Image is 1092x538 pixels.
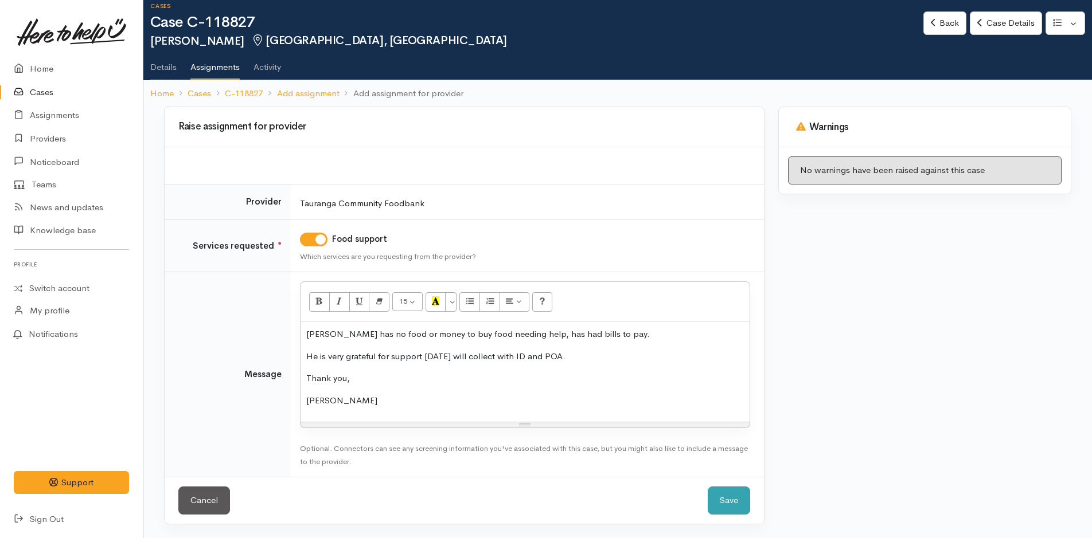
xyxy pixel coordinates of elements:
[278,239,282,247] sup: ●
[788,156,1062,184] div: No warnings have been raised against this case
[225,87,263,100] a: C-118827
[329,292,350,312] button: Italic (CTRL+I)
[793,121,1057,133] h3: Warnings
[165,184,291,220] td: Provider
[150,34,923,48] h2: [PERSON_NAME]
[300,443,748,466] small: Optional. Connectors can see any screening information you've associated with this case, but you ...
[970,11,1042,35] a: Case Details
[150,87,174,100] a: Home
[306,394,744,407] p: [PERSON_NAME]
[14,471,129,494] button: Support
[445,292,457,312] button: More Color
[332,233,387,246] label: Food support
[171,121,757,132] h3: Raise assignment for provider
[500,292,529,312] button: Paragraph
[300,197,750,210] div: Tauranga Community Foodbank
[190,47,240,80] a: Assignments
[532,292,553,312] button: Help
[165,219,291,272] td: Services requested
[923,11,966,35] a: Back
[426,292,446,312] button: Recent Color
[708,486,750,515] button: Save
[165,272,291,477] td: Message
[309,292,330,312] button: Bold (CTRL+B)
[306,372,744,385] p: Thank you,
[188,87,211,100] a: Cases
[369,292,389,312] button: Remove Font Style (CTRL+\)
[349,292,370,312] button: Underline (CTRL+U)
[277,87,340,100] a: Add assignment
[459,292,480,312] button: Unordered list (CTRL+SHIFT+NUM7)
[178,486,230,515] a: Cancel
[479,292,500,312] button: Ordered list (CTRL+SHIFT+NUM8)
[392,292,423,312] button: Font Size
[14,257,129,272] h6: Profile
[300,252,476,261] small: Which services are you requesting from the provider?
[306,328,744,341] p: [PERSON_NAME] has no food or money to buy food needing help, has had bills to pay.
[150,3,923,9] h6: Cases
[150,14,923,31] h1: Case C-118827
[301,422,750,427] div: Resize
[251,33,507,48] span: [GEOGRAPHIC_DATA], [GEOGRAPHIC_DATA]
[306,350,744,363] p: He is very grateful for support [DATE] will collect with ID and POA.
[340,87,463,100] li: Add assignment for provider
[150,47,177,79] a: Details
[399,296,407,306] span: 15
[143,80,1092,107] nav: breadcrumb
[253,47,281,79] a: Activity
